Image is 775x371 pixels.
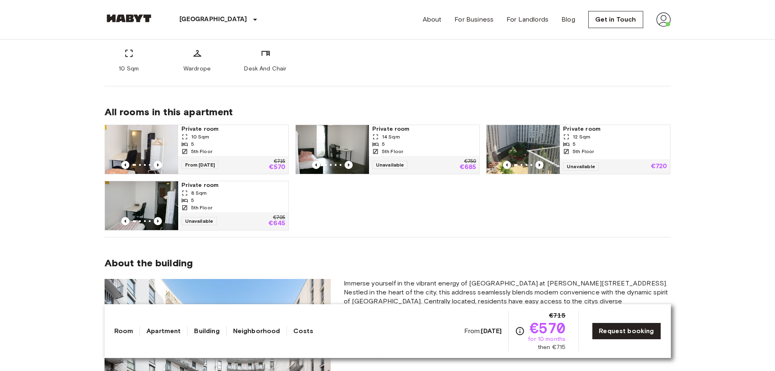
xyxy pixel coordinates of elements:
[274,159,285,164] p: €715
[344,279,670,360] span: Immerse yourself in the vibrant energy of [GEOGRAPHIC_DATA] at [PERSON_NAME][STREET_ADDRESS]. Nes...
[181,181,285,189] span: Private room
[269,220,285,227] p: €645
[121,161,129,169] button: Previous image
[372,161,408,169] span: Unavailable
[535,161,544,169] button: Previous image
[105,181,289,231] a: Marketing picture of unit DE-01-302-014-03Previous imagePrevious imagePrivate room8 Sqm55th Floor...
[563,162,599,171] span: Unavailable
[191,133,210,140] span: 10 Sqm
[372,125,476,133] span: Private room
[154,161,162,169] button: Previous image
[312,161,320,169] button: Previous image
[181,125,285,133] span: Private room
[105,106,671,118] span: All rooms in this apartment
[423,15,442,24] a: About
[573,148,594,155] span: 5th Floor
[191,140,194,148] span: 5
[460,164,476,171] p: €685
[382,133,400,140] span: 14 Sqm
[183,65,211,73] span: Wardrope
[656,12,671,27] img: avatar
[563,125,667,133] span: Private room
[105,181,178,230] img: Marketing picture of unit DE-01-302-014-03
[179,15,247,24] p: [GEOGRAPHIC_DATA]
[506,15,548,24] a: For Landlords
[528,335,565,343] span: for 10 months
[269,164,285,171] p: €570
[146,326,181,336] a: Apartment
[105,14,153,22] img: Habyt
[592,323,661,340] a: Request booking
[105,257,193,269] span: About the building
[561,15,575,24] a: Blog
[515,326,525,336] svg: Check cost overview for full price breakdown. Please note that discounts apply to new joiners onl...
[191,189,207,197] span: 8 Sqm
[244,65,286,73] span: Desk And Chair
[588,11,643,28] a: Get in Touch
[530,321,566,335] span: €570
[481,327,502,335] b: [DATE]
[154,217,162,225] button: Previous image
[487,125,560,174] img: Marketing picture of unit DE-01-302-014-04
[464,159,476,164] p: €750
[191,204,212,211] span: 5th Floor
[538,343,565,351] span: then €715
[503,161,511,169] button: Previous image
[296,125,369,174] img: Marketing picture of unit DE-01-302-014-05
[181,161,219,169] span: From [DATE]
[191,148,212,155] span: 5th Floor
[233,326,280,336] a: Neighborhood
[191,197,194,204] span: 5
[114,326,133,336] a: Room
[345,161,353,169] button: Previous image
[486,125,670,174] a: Marketing picture of unit DE-01-302-014-04Previous imagePrevious imagePrivate room12 Sqm55th Floo...
[573,133,590,140] span: 12 Sqm
[273,215,285,220] p: €705
[293,326,313,336] a: Costs
[181,217,217,225] span: Unavailable
[464,327,502,336] span: From:
[105,125,178,174] img: Marketing picture of unit DE-01-302-014-01
[454,15,493,24] a: For Business
[549,311,566,321] span: €715
[651,163,667,170] p: €720
[295,125,480,174] a: Marketing picture of unit DE-01-302-014-05Previous imagePrevious imagePrivate room14 Sqm55th Floo...
[194,326,219,336] a: Building
[105,125,289,174] a: Marketing picture of unit DE-01-302-014-01Previous imagePrevious imagePrivate room10 Sqm55th Floo...
[121,217,129,225] button: Previous image
[573,140,576,148] span: 5
[382,140,385,148] span: 5
[119,65,139,73] span: 10 Sqm
[382,148,403,155] span: 5th Floor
